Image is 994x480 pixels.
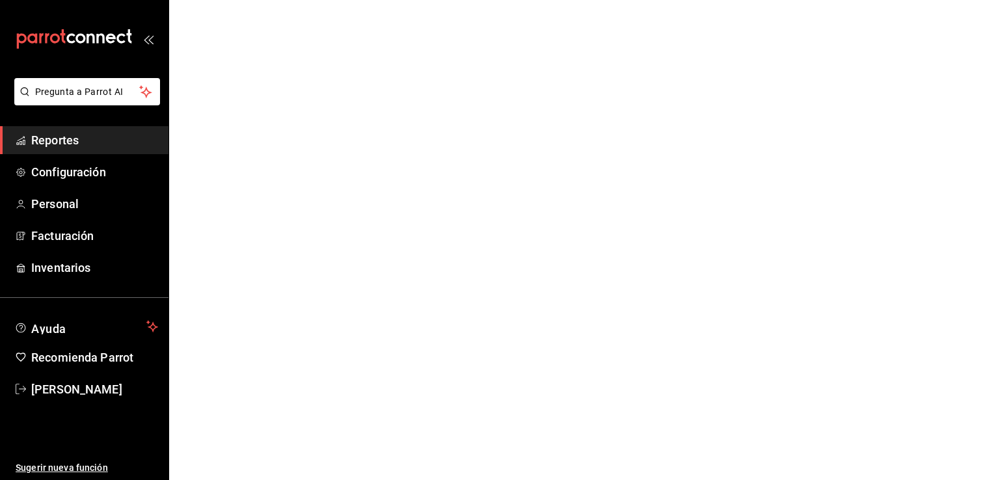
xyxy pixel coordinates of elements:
[16,461,158,475] span: Sugerir nueva función
[31,195,158,213] span: Personal
[31,227,158,245] span: Facturación
[31,349,158,366] span: Recomienda Parrot
[31,259,158,276] span: Inventarios
[35,85,140,99] span: Pregunta a Parrot AI
[31,319,141,334] span: Ayuda
[14,78,160,105] button: Pregunta a Parrot AI
[31,380,158,398] span: [PERSON_NAME]
[143,34,154,44] button: open_drawer_menu
[31,131,158,149] span: Reportes
[31,163,158,181] span: Configuración
[9,94,160,108] a: Pregunta a Parrot AI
